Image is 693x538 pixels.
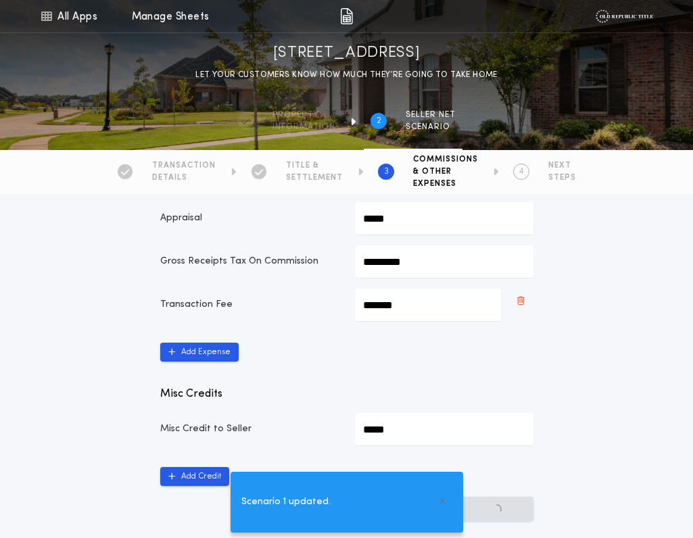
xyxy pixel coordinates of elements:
span: SETTLEMENT [286,172,343,183]
span: Property [272,109,335,120]
h1: [STREET_ADDRESS] [273,43,421,64]
p: Appraisal [160,212,339,225]
h2: 2 [377,116,381,126]
h2: 4 [519,166,524,177]
span: DETAILS [152,172,216,183]
p: Gross Receipts Tax On Commission [160,255,339,268]
p: Misc Credit to Seller [160,422,339,436]
span: COMMISSIONS [413,154,478,165]
span: information [272,122,335,132]
img: img [340,8,353,24]
span: Scenario 1 updated. [241,495,331,510]
span: SELLER NET [406,109,456,120]
span: STEPS [548,172,576,183]
span: SCENARIO [406,122,456,132]
span: NEXT [548,160,576,171]
p: Transaction Fee [160,298,339,312]
img: vs-icon [596,9,653,23]
span: TRANSACTION [152,160,216,171]
span: EXPENSES [413,178,478,189]
span: TITLE & [286,160,343,171]
p: LET YOUR CUSTOMERS KNOW HOW MUCH THEY’RE GOING TO TAKE HOME [195,68,498,82]
h2: 3 [384,166,389,177]
p: Misc Credits [160,386,533,402]
button: Add Expense [160,343,239,362]
span: & OTHER [413,166,478,177]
